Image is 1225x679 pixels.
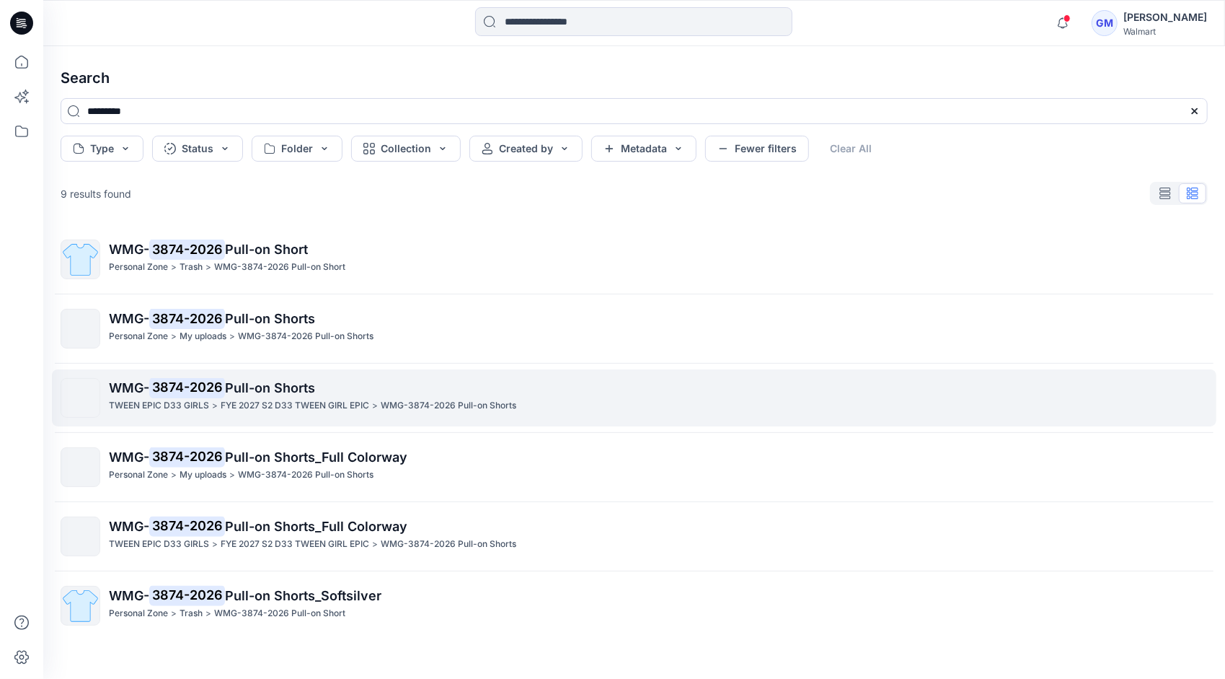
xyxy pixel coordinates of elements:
mark: 3874-2026 [149,516,225,536]
p: > [171,606,177,621]
mark: 3874-2026 [149,585,225,605]
a: WMG-3874-2026Pull-on ShortsPersonal Zone>My uploads>WMG-3874-2026 Pull-on Shorts [52,300,1216,357]
mark: 3874-2026 [149,239,225,259]
button: Metadata [591,136,696,162]
p: > [205,606,211,621]
p: Personal Zone [109,468,168,483]
span: WMG- [109,450,149,465]
a: WMG-3874-2026Pull-on Shorts_Full ColorwayTWEEN EPIC D33 GIRLS>FYE 2027 S2 D33 TWEEN GIRL EPIC>WMG... [52,508,1216,565]
p: > [171,468,177,483]
span: WMG- [109,519,149,534]
button: Collection [351,136,461,162]
p: Personal Zone [109,606,168,621]
p: FYE 2027 S2 D33 TWEEN GIRL EPIC [221,398,369,413]
p: > [372,398,378,413]
mark: 3874-2026 [149,377,225,398]
span: Pull-on Shorts_Full Colorway [225,519,407,534]
p: WMG-3874-2026 Pull-on Short [214,260,345,275]
span: WMG- [109,242,149,257]
span: Pull-on Shorts_Full Colorway [225,450,407,465]
button: Created by [469,136,583,162]
p: FYE 2027 S2 D33 TWEEN GIRL EPIC [221,537,369,552]
p: WMG-3874-2026 Pull-on Shorts [381,398,516,413]
button: Type [61,136,143,162]
p: > [372,537,378,552]
span: WMG- [109,380,149,395]
div: Walmart [1123,26,1207,37]
p: WMG-3874-2026 Pull-on Short [214,606,345,621]
mark: 3874-2026 [149,308,225,328]
p: > [171,260,177,275]
p: Trash [180,606,203,621]
p: My uploads [180,329,226,344]
span: Pull-on Short [225,242,308,257]
span: Pull-on Shorts [225,380,315,395]
p: WMG-3874-2026 Pull-on Shorts [238,468,373,483]
mark: 3874-2026 [149,447,225,467]
p: TWEEN EPIC D33 GIRLS [109,537,209,552]
p: > [229,329,235,344]
p: Personal Zone [109,260,168,275]
p: > [205,260,211,275]
div: [PERSON_NAME] [1123,9,1207,26]
span: WMG- [109,588,149,603]
p: WMG-3874-2026 Pull-on Shorts [238,329,373,344]
button: Fewer filters [705,136,809,162]
p: TWEEN EPIC D33 GIRLS [109,398,209,413]
a: WMG-3874-2026Pull-on ShortPersonal Zone>Trash>WMG-3874-2026 Pull-on Short [52,231,1216,288]
p: > [229,468,235,483]
div: GM [1092,10,1118,36]
p: Trash [180,260,203,275]
button: Status [152,136,243,162]
h4: Search [49,58,1219,98]
p: 9 results found [61,186,131,201]
p: > [171,329,177,344]
p: > [212,537,218,552]
p: Personal Zone [109,329,168,344]
span: Pull-on Shorts_Softsilver [225,588,381,603]
p: My uploads [180,468,226,483]
p: > [212,398,218,413]
a: WMG-3874-2026Pull-on Shorts_SoftsilverPersonal Zone>Trash>WMG-3874-2026 Pull-on Short [52,577,1216,634]
span: Pull-on Shorts [225,311,315,326]
button: Folder [252,136,342,162]
p: WMG-3874-2026 Pull-on Shorts [381,537,516,552]
span: WMG- [109,311,149,326]
a: WMG-3874-2026Pull-on ShortsTWEEN EPIC D33 GIRLS>FYE 2027 S2 D33 TWEEN GIRL EPIC>WMG-3874-2026 Pul... [52,369,1216,426]
a: WMG-3874-2026Pull-on Shorts_Full ColorwayPersonal Zone>My uploads>WMG-3874-2026 Pull-on Shorts [52,439,1216,496]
